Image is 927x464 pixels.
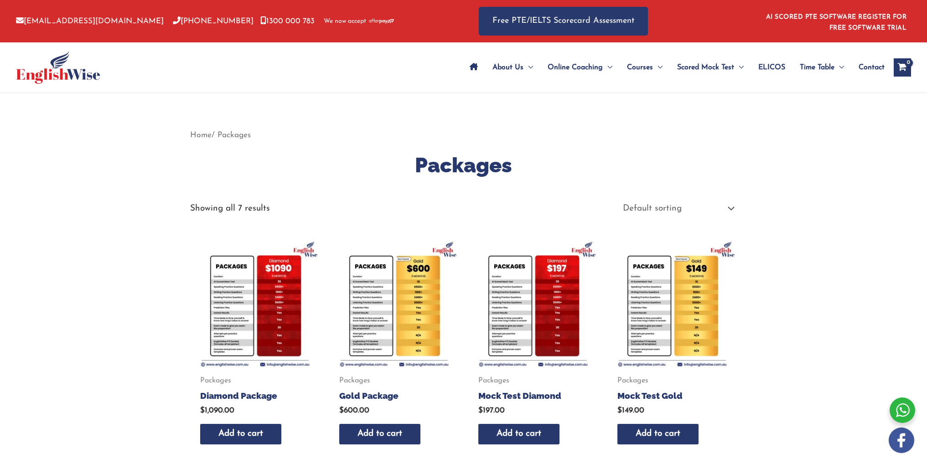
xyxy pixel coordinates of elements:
a: Add to cart: “Gold Package” [339,424,420,444]
h2: Gold Package [339,390,448,402]
bdi: 149.00 [617,407,644,414]
a: ELICOS [751,52,792,83]
a: Free PTE/IELTS Scorecard Assessment [479,7,648,36]
span: Scored Mock Test [677,52,734,83]
bdi: 1,090.00 [200,407,234,414]
span: Menu Toggle [834,52,844,83]
a: Diamond Package [200,390,309,406]
a: View Shopping Cart, empty [894,58,911,77]
a: Add to cart: “Mock Test Gold” [617,424,699,444]
img: Diamond Package [190,239,320,369]
span: Contact [859,52,885,83]
h2: Diamond Package [200,390,309,402]
h1: Packages [190,151,737,180]
a: CoursesMenu Toggle [620,52,670,83]
span: Menu Toggle [603,52,612,83]
img: white-facebook.png [889,428,914,453]
select: Shop order [616,200,737,217]
span: Packages [617,376,726,386]
a: Gold Package [339,390,448,406]
span: $ [478,407,483,414]
span: ELICOS [758,52,785,83]
a: [EMAIL_ADDRESS][DOMAIN_NAME] [16,17,164,25]
img: Afterpay-Logo [369,19,394,24]
h2: Mock Test Gold [617,390,726,402]
span: Packages [200,376,309,386]
span: Packages [478,376,587,386]
a: Online CoachingMenu Toggle [540,52,620,83]
a: Contact [851,52,885,83]
span: Menu Toggle [734,52,744,83]
h2: Mock Test Diamond [478,390,587,402]
a: Add to cart: “Diamond Package” [200,424,281,444]
img: Mock Test Diamond [468,239,598,369]
nav: Breadcrumb [190,128,737,143]
nav: Site Navigation: Main Menu [462,52,885,83]
span: Menu Toggle [523,52,533,83]
a: About UsMenu Toggle [485,52,540,83]
bdi: 197.00 [478,407,505,414]
a: AI SCORED PTE SOFTWARE REGISTER FOR FREE SOFTWARE TRIAL [766,14,907,31]
span: Online Coaching [548,52,603,83]
a: 1300 000 783 [260,17,315,25]
span: Time Table [800,52,834,83]
a: Add to cart: “Mock Test Diamond” [478,424,559,444]
span: $ [200,407,205,414]
span: We now accept [324,17,366,26]
span: About Us [492,52,523,83]
img: Mock Test Gold [607,239,737,369]
bdi: 600.00 [339,407,369,414]
aside: Header Widget 1 [761,6,911,36]
span: Menu Toggle [653,52,663,83]
span: $ [617,407,622,414]
a: [PHONE_NUMBER] [173,17,254,25]
a: Mock Test Gold [617,390,726,406]
span: Courses [627,52,653,83]
img: cropped-ew-logo [16,51,100,84]
a: Mock Test Diamond [478,390,587,406]
span: Packages [339,376,448,386]
span: $ [339,407,344,414]
a: Home [190,131,212,139]
img: Gold Package [329,239,459,369]
p: Showing all 7 results [190,204,270,213]
a: Time TableMenu Toggle [792,52,851,83]
a: Scored Mock TestMenu Toggle [670,52,751,83]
